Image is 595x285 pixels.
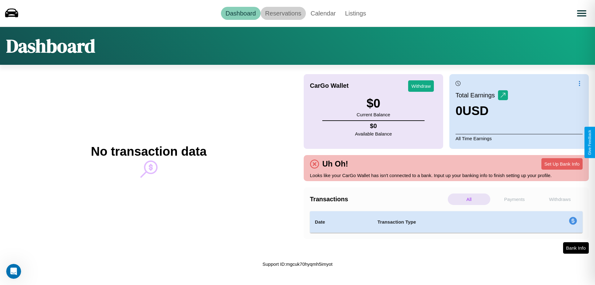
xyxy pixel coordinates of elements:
h4: Uh Oh! [319,159,351,168]
button: Bank Info [563,242,589,254]
p: Payments [493,194,536,205]
button: Open menu [573,5,590,22]
iframe: Intercom live chat [6,264,21,279]
a: Dashboard [221,7,261,20]
h4: Transactions [310,196,446,203]
h2: No transaction data [91,145,206,158]
h4: Date [315,218,368,226]
p: Looks like your CarGo Wallet has isn't connected to a bank. Input up your banking info to finish ... [310,171,583,180]
button: Set Up Bank Info [541,158,583,170]
h1: Dashboard [6,33,95,59]
p: Support ID: mgcuk70hyqmh5imyot [262,260,333,268]
p: All Time Earnings [456,134,583,143]
a: Calendar [306,7,340,20]
p: Available Balance [355,130,392,138]
table: simple table [310,211,583,233]
h3: 0 USD [456,104,508,118]
button: Withdraw [408,80,434,92]
h4: $ 0 [355,122,392,130]
a: Listings [340,7,371,20]
p: Current Balance [357,110,390,119]
p: Withdraws [539,194,581,205]
div: Give Feedback [588,130,592,155]
h4: Transaction Type [377,218,518,226]
h4: CarGo Wallet [310,82,349,89]
p: Total Earnings [456,90,498,101]
h3: $ 0 [357,96,390,110]
p: All [448,194,490,205]
a: Reservations [261,7,306,20]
